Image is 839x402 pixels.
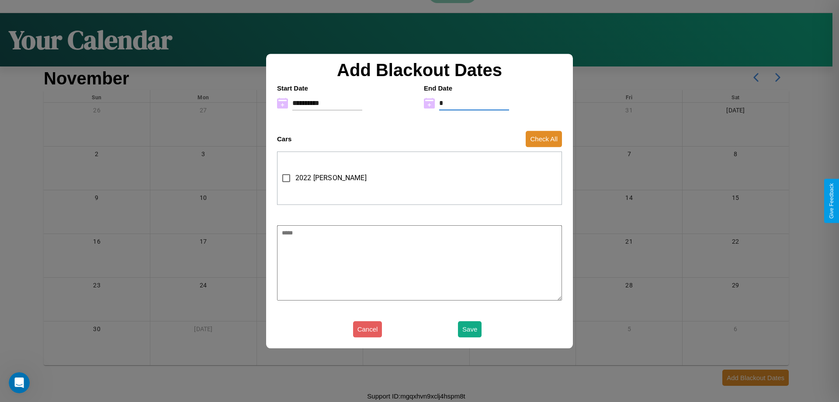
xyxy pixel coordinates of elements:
[829,183,835,219] div: Give Feedback
[295,173,367,183] span: 2022 [PERSON_NAME]
[273,60,566,80] h2: Add Blackout Dates
[424,84,562,92] h4: End Date
[277,135,291,143] h4: Cars
[526,131,562,147] button: Check All
[458,321,482,337] button: Save
[353,321,382,337] button: Cancel
[277,84,415,92] h4: Start Date
[9,372,30,393] iframe: Intercom live chat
